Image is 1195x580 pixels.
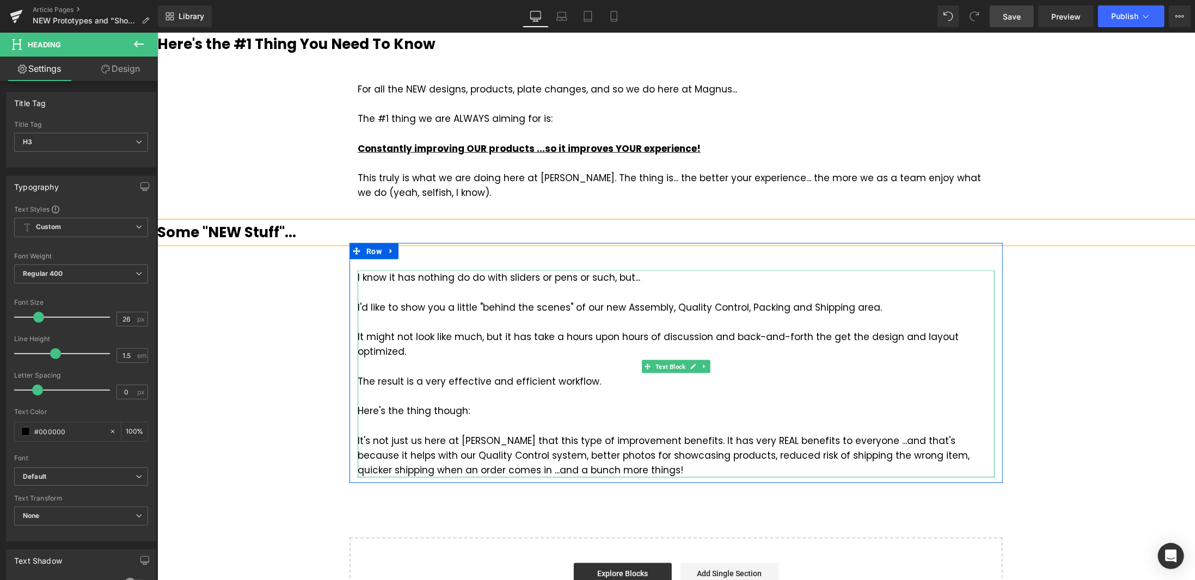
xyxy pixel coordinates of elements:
[33,16,137,25] span: NEW Prototypes and "Shop Update"
[14,176,59,192] div: Typography
[200,342,837,356] div: The result is a very effective and efficient workflow.
[14,495,148,502] div: Text Transform
[23,269,63,277] b: Regular 400
[14,550,62,565] div: Text Shadow
[14,454,148,462] div: Font
[1098,5,1165,27] button: Publish
[14,92,46,108] div: Title Tag
[496,328,530,341] span: Text Block
[200,109,543,122] u: Constantly improving OUR products ...so it improves YOUR experience!
[200,50,837,168] div: For all the NEW designs, products, plate changes, and so we do here at Magnus...
[33,5,158,14] a: Article Pages
[14,121,148,128] div: Title Tag
[200,138,837,168] div: This truly is what we are doing here at [PERSON_NAME]. The thing is... the better your experience...
[200,238,837,252] div: I know it has nothing do do with sliders or pens or such, but...
[575,5,601,27] a: Tablet
[964,5,985,27] button: Redo
[14,372,148,379] div: Letter Spacing
[200,401,837,446] div: It's not just us here at [PERSON_NAME] that this type of improvement benefits. It has very REAL b...
[1003,11,1021,22] span: Save
[523,530,621,552] a: Add Single Section
[1169,5,1191,27] button: More
[601,5,627,27] a: Mobile
[36,223,61,232] b: Custom
[14,299,148,306] div: Font Size
[200,282,837,327] div: It might not look like much, but it has take a hours upon hours of discussion and back-and-forth ...
[523,5,549,27] a: Desktop
[14,205,148,213] div: Text Styles
[14,252,148,260] div: Font Weight
[137,316,146,323] span: px
[200,79,837,94] div: The #1 thing we are ALWAYS aiming for is:
[200,268,837,282] div: I'd like to show you a little "behind the scenes" of our new Assembly, Quality Control, Packing a...
[137,388,146,396] span: px
[200,371,837,386] div: Here's the thing though:
[549,5,575,27] a: Laptop
[14,408,148,416] div: Text Color
[416,530,514,552] a: Explore Blocks
[542,328,553,341] a: Expand / Collapse
[1038,5,1094,27] a: Preview
[179,11,204,21] span: Library
[1051,11,1081,22] span: Preview
[23,511,40,520] b: None
[14,335,148,343] div: Line Height
[937,5,959,27] button: Undo
[227,211,241,227] a: Expand / Collapse
[23,138,32,146] b: H3
[206,211,227,227] span: Row
[1158,543,1184,569] div: Open Intercom Messenger
[28,40,61,49] span: Heading
[1111,12,1138,21] span: Publish
[137,352,146,359] span: em
[121,422,148,441] div: %
[81,57,160,81] a: Design
[158,5,212,27] a: New Library
[34,425,104,437] input: Color
[23,472,46,482] i: Default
